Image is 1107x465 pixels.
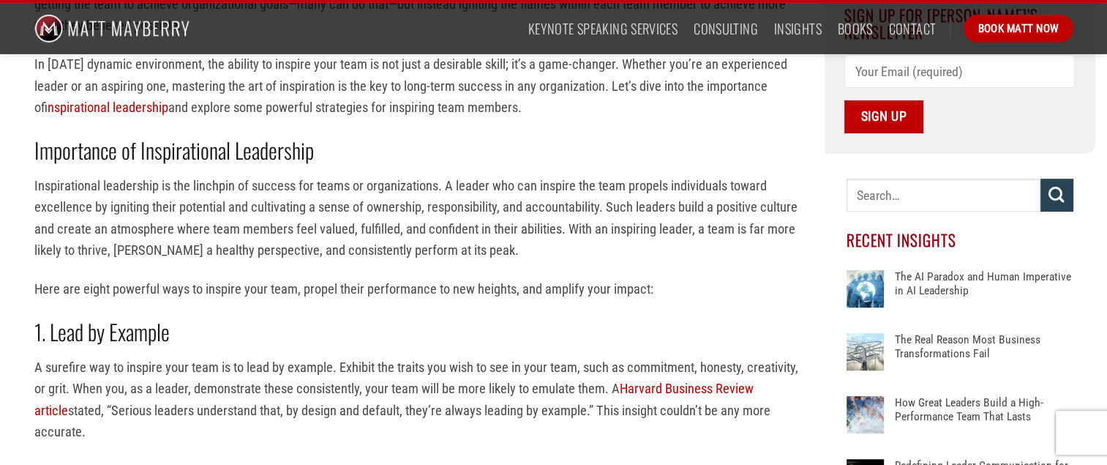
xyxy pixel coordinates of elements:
[34,175,803,261] p: Inspirational leadership is the linchpin of success for teams or organizations. A leader who can ...
[34,134,314,166] strong: Importance of Inspirational Leadership
[774,15,822,42] a: Insights
[844,55,1075,133] form: Contact form
[844,55,1075,88] input: Your Email (required)
[34,381,754,417] a: Harvard Business Review article
[838,15,873,42] a: Books
[889,15,937,42] a: Contact
[694,15,758,42] a: Consulting
[528,15,678,42] a: Keynote Speaking Services
[34,53,803,118] p: In [DATE] dynamic environment, the ability to inspire your team is not just a desirable skill; it...
[964,15,1073,42] a: Book Matt Now
[977,20,1059,37] span: Book Matt Now
[1040,179,1073,212] button: Submit
[895,270,1073,314] a: The AI Paradox and Human Imperative in AI Leadership
[34,3,190,54] img: Matt Mayberry
[895,396,1073,440] a: How Great Leaders Build a High-Performance Team That Lasts
[895,333,1073,377] a: The Real Reason Most Business Transformations Fail
[48,100,168,115] a: inspirational leadership
[844,100,923,133] input: Sign Up
[34,278,803,300] p: Here are eight powerful ways to inspire your team, propel their performance to new heights, and a...
[34,316,170,348] strong: 1. Lead by Example
[34,357,803,443] p: A surefire way to inspire your team is to lead by example. Exhibit the traits you wish to see in ...
[847,228,957,251] span: Recent Insights
[847,179,1040,212] input: Search…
